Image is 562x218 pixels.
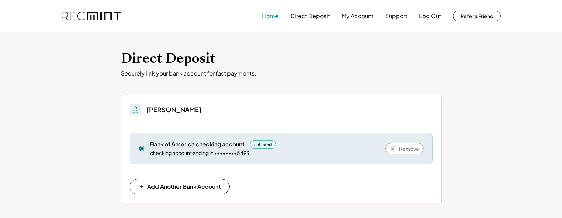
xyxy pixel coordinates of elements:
[290,9,330,23] button: Direct Deposit
[399,146,419,151] span: Remove
[150,150,249,157] div: checking account ending in ••••••••5493
[130,179,230,194] button: Add Another Bank Account
[342,9,373,23] button: My Account
[250,140,277,149] div: selected
[150,140,244,148] div: Bank of America checking account
[147,184,221,190] span: Add Another Bank Account
[385,143,424,154] button: Remove
[385,9,407,23] button: Support
[453,11,501,21] button: Refer a Friend
[419,9,441,23] button: Log Out
[131,105,140,114] img: People.svg
[121,70,442,77] div: Securely link your bank account for fast payments.
[121,50,442,67] h1: Direct Deposit
[262,9,279,23] button: Home
[62,12,121,21] img: recmint-logotype%403x.png
[146,105,201,114] h3: [PERSON_NAME]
